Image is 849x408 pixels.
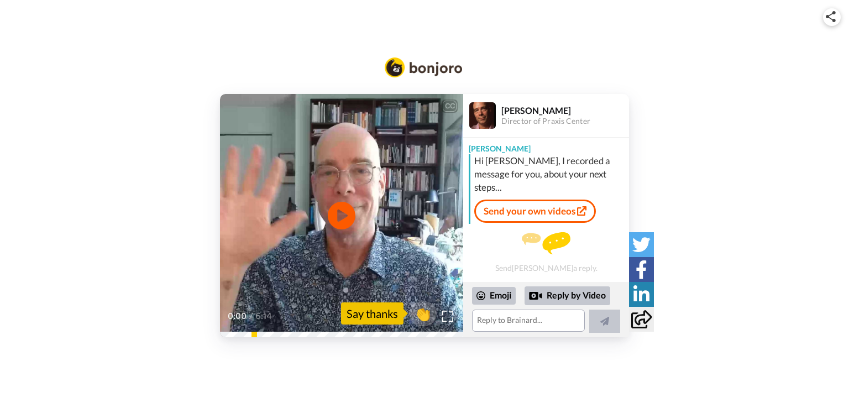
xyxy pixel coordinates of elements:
img: Full screen [442,311,453,322]
button: 👏 [409,301,437,326]
span: 6:14 [255,310,275,323]
div: Hi [PERSON_NAME], I recorded a message for you, about your next steps... [474,154,626,194]
div: Reply by Video [525,286,610,305]
div: Say thanks [341,302,403,325]
span: / [249,310,253,323]
div: [PERSON_NAME] [463,138,629,154]
div: [PERSON_NAME] [501,105,628,116]
div: CC [443,101,457,112]
div: Emoji [472,287,516,305]
img: message.svg [522,232,570,254]
div: Director of Praxis Center [501,117,628,126]
img: Profile Image [469,102,496,129]
span: 👏 [409,305,437,322]
img: Bonjoro Logo [385,57,462,77]
span: 0:00 [228,310,247,323]
div: Reply by Video [529,289,542,302]
a: Send your own videos [474,200,596,223]
div: Send [PERSON_NAME] a reply. [463,228,629,276]
img: ic_share.svg [826,11,836,22]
